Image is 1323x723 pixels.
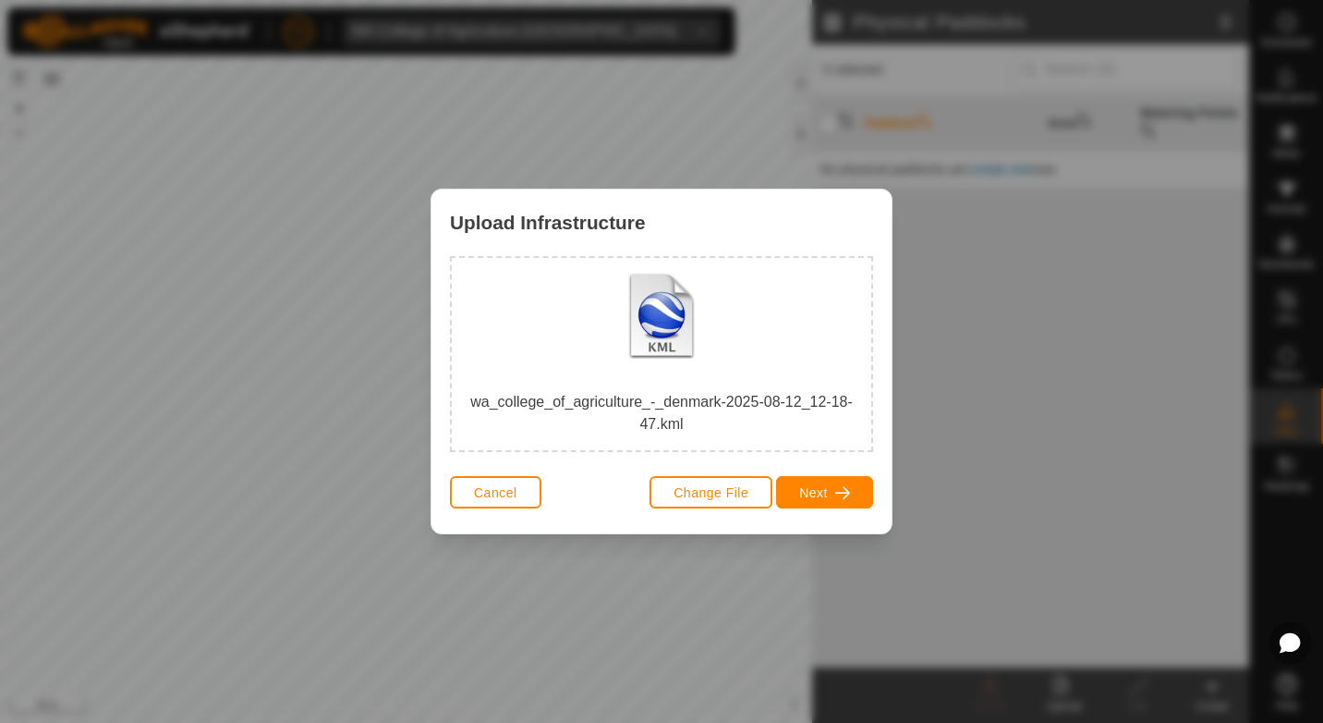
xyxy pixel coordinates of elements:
[674,485,748,500] span: Change File
[799,485,828,500] span: Next
[474,485,517,500] span: Cancel
[450,476,541,509] button: Cancel
[776,476,873,509] button: Next
[467,273,856,435] div: wa_college_of_agriculture_-_denmark-2025-08-12_12-18-47.kml
[649,476,772,509] button: Change File
[450,208,645,237] span: Upload Infrastructure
